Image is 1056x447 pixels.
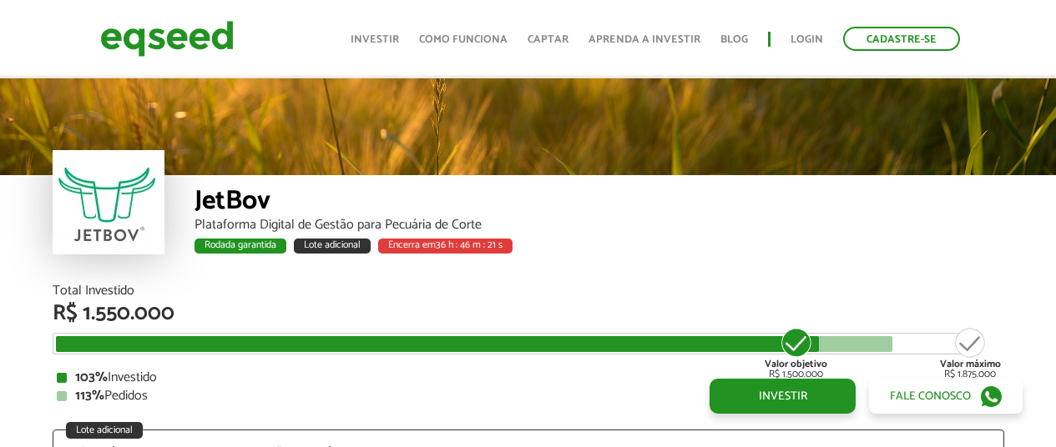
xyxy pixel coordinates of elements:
div: Lote adicional [66,422,143,439]
div: Rodada garantida [195,239,286,254]
div: R$ 1.550.000 [53,303,1004,324]
div: Investido [57,371,1000,384]
a: Como funciona [419,34,508,45]
div: R$ 1.875.000 [940,326,1001,379]
a: Captar [528,34,568,45]
a: Cadastre-se [843,27,960,51]
a: Aprenda a investir [589,34,700,45]
div: Total Investido [53,284,1004,298]
span: 36 h : 46 m : 21 s [436,237,503,253]
div: R$ 1.500.000 [765,326,827,379]
strong: Valor objetivo [765,356,827,372]
a: Investir [351,34,399,45]
div: Plataforma Digital de Gestão para Pecuária de Corte [195,218,1004,232]
div: Lote adicional [294,239,371,254]
div: JetBov [195,188,1004,218]
strong: 113% [75,384,104,407]
a: Blog [720,34,748,45]
strong: 103% [75,366,108,389]
a: Fale conosco [869,379,1023,414]
strong: Valor máximo [940,356,1001,372]
div: Encerra em [378,239,513,254]
a: Login [791,34,823,45]
div: Pedidos [57,389,1000,403]
a: Investir [710,379,856,414]
img: EqSeed [100,17,234,61]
